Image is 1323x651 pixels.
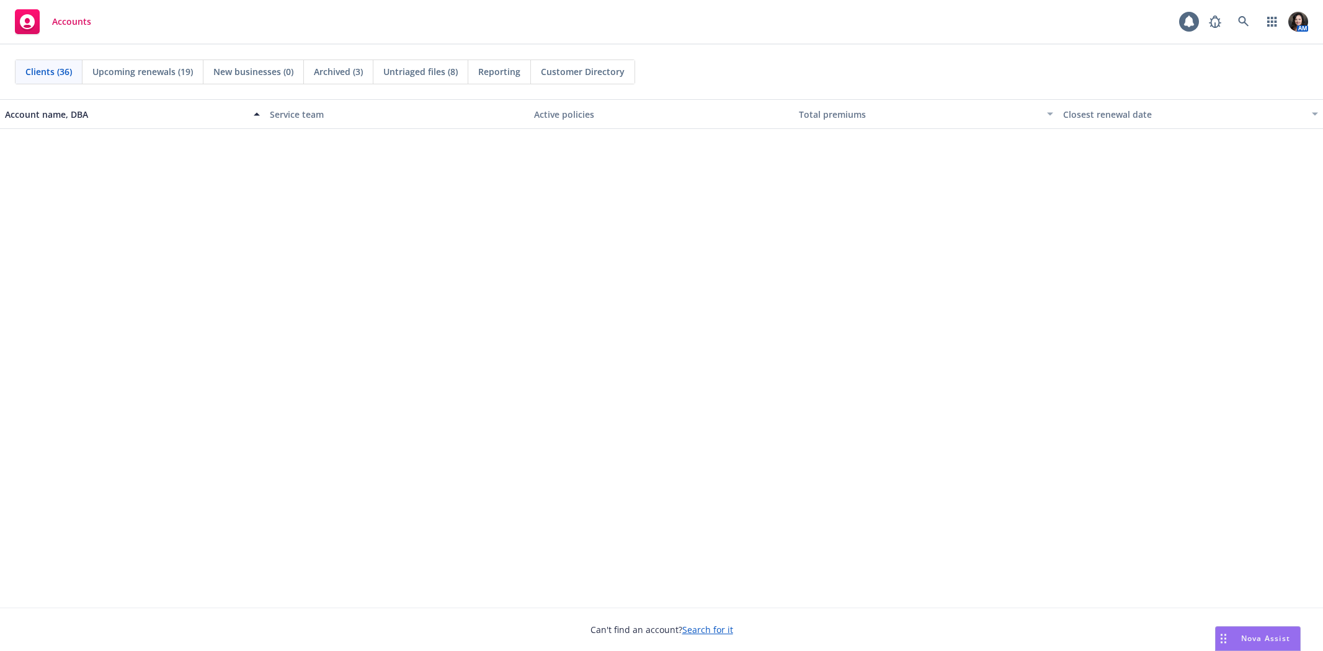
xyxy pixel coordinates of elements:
span: Untriaged files (8) [383,65,458,78]
div: Closest renewal date [1063,108,1304,121]
button: Service team [265,99,530,129]
span: Clients (36) [25,65,72,78]
div: Drag to move [1216,627,1231,650]
span: Upcoming renewals (19) [92,65,193,78]
a: Search for it [682,624,733,635]
div: Service team [270,108,525,121]
span: New businesses (0) [213,65,293,78]
span: Can't find an account? [590,623,733,636]
a: Switch app [1260,9,1285,34]
div: Total premiums [799,108,1040,121]
div: Account name, DBA [5,108,246,121]
a: Report a Bug [1203,9,1227,34]
span: Customer Directory [541,65,625,78]
a: Search [1231,9,1256,34]
span: Reporting [478,65,520,78]
span: Nova Assist [1241,633,1290,644]
button: Total premiums [794,99,1059,129]
span: Archived (3) [314,65,363,78]
button: Closest renewal date [1058,99,1323,129]
img: photo [1288,12,1308,32]
button: Nova Assist [1215,626,1301,651]
div: Active policies [534,108,789,121]
button: Active policies [529,99,794,129]
a: Accounts [10,4,96,39]
span: Accounts [52,17,91,27]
